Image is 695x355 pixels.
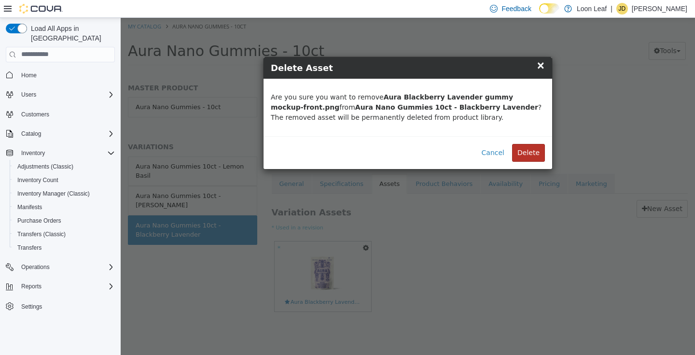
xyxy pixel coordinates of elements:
[10,200,119,214] button: Manifests
[416,42,424,53] span: ×
[17,230,66,238] span: Transfers (Classic)
[2,68,119,82] button: Home
[2,88,119,101] button: Users
[150,45,212,55] span: Delete Asset
[17,281,45,292] button: Reports
[21,263,50,271] span: Operations
[17,203,42,211] span: Manifests
[17,176,58,184] span: Inventory Count
[17,128,45,140] button: Catalog
[21,91,36,99] span: Users
[21,303,42,311] span: Settings
[539,3,559,14] input: Dark Mode
[14,242,115,254] span: Transfers
[14,242,45,254] a: Transfers
[17,69,115,81] span: Home
[10,241,119,255] button: Transfers
[611,3,612,14] p: |
[2,260,119,274] button: Operations
[2,127,119,141] button: Catalog
[14,174,62,186] a: Inventory Count
[17,163,73,170] span: Adjustments (Classic)
[21,149,45,157] span: Inventory
[10,214,119,227] button: Purchase Orders
[10,187,119,200] button: Inventory Manager (Classic)
[632,3,687,14] p: [PERSON_NAME]
[17,190,90,198] span: Inventory Manager (Classic)
[21,111,49,118] span: Customers
[14,228,115,240] span: Transfers (Classic)
[17,89,115,100] span: Users
[14,188,94,199] a: Inventory Manager (Classic)
[17,128,115,140] span: Catalog
[21,283,42,290] span: Reports
[17,217,61,225] span: Purchase Orders
[14,215,115,227] span: Purchase Orders
[17,89,40,100] button: Users
[619,3,626,14] span: JD
[10,160,119,173] button: Adjustments (Classic)
[14,215,65,227] a: Purchase Orders
[2,107,119,121] button: Customers
[17,108,115,120] span: Customers
[19,4,63,14] img: Cova
[150,74,424,105] p: Are you sure you want to remove from ? The removed asset will be permanently deleted from product...
[17,70,41,81] a: Home
[17,301,46,312] a: Settings
[17,147,115,159] span: Inventory
[2,280,119,293] button: Reports
[356,126,389,144] button: Cancel
[391,126,424,144] button: Delete
[10,173,119,187] button: Inventory Count
[577,3,607,14] p: Loon Leaf
[616,3,628,14] div: Joelle Dalencar
[14,201,115,213] span: Manifests
[17,147,49,159] button: Inventory
[14,161,77,172] a: Adjustments (Classic)
[21,130,41,138] span: Catalog
[17,109,53,120] a: Customers
[150,75,392,93] b: Aura Blackberry Lavender gummy mockup-front.png
[14,188,115,199] span: Inventory Manager (Classic)
[17,244,42,252] span: Transfers
[2,146,119,160] button: Inventory
[14,174,115,186] span: Inventory Count
[17,300,115,312] span: Settings
[14,228,69,240] a: Transfers (Classic)
[14,161,115,172] span: Adjustments (Classic)
[10,227,119,241] button: Transfers (Classic)
[235,85,417,93] b: Aura Nano Gummies 10ct - Blackberry Lavender
[21,71,37,79] span: Home
[14,201,46,213] a: Manifests
[6,64,115,339] nav: Complex example
[2,299,119,313] button: Settings
[17,261,115,273] span: Operations
[17,261,54,273] button: Operations
[17,281,115,292] span: Reports
[27,24,115,43] span: Load All Apps in [GEOGRAPHIC_DATA]
[501,4,531,14] span: Feedback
